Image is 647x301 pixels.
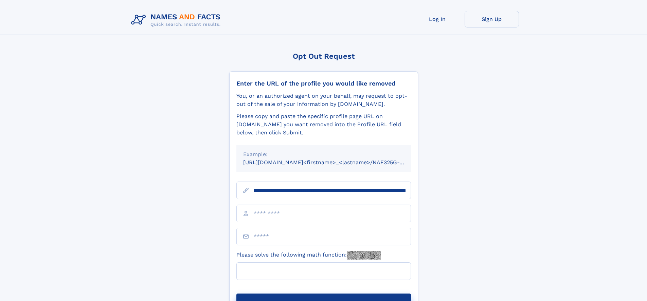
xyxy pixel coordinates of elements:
[410,11,465,27] a: Log In
[128,11,226,29] img: Logo Names and Facts
[243,159,424,166] small: [URL][DOMAIN_NAME]<firstname>_<lastname>/NAF325G-xxxxxxxx
[229,52,418,60] div: Opt Out Request
[236,251,381,260] label: Please solve the following math function:
[465,11,519,27] a: Sign Up
[236,92,411,108] div: You, or an authorized agent on your behalf, may request to opt-out of the sale of your informatio...
[236,112,411,137] div: Please copy and paste the specific profile page URL on [DOMAIN_NAME] you want removed into the Pr...
[243,150,404,158] div: Example:
[236,80,411,87] div: Enter the URL of the profile you would like removed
